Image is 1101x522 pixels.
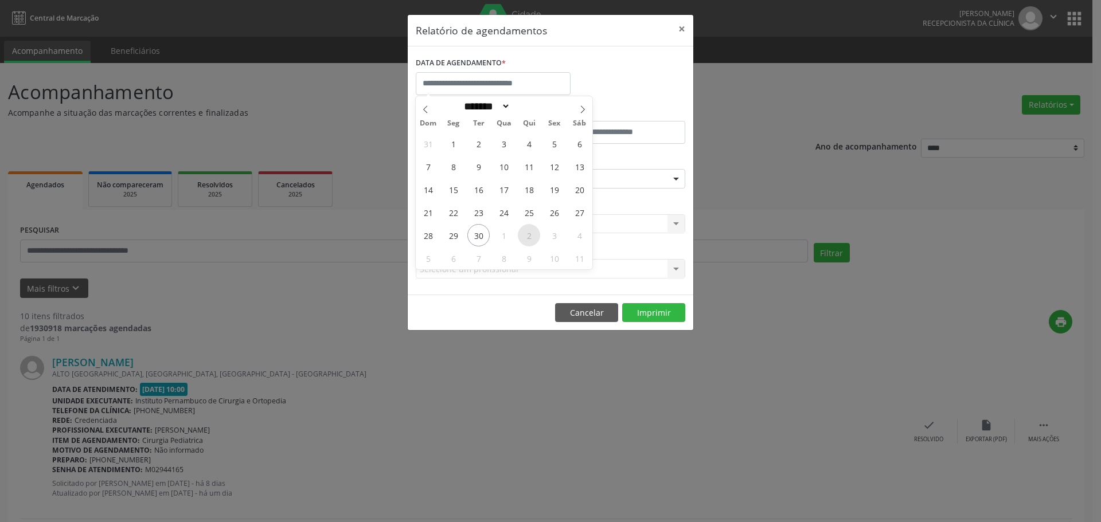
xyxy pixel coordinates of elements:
[493,224,515,246] span: Outubro 1, 2025
[518,155,540,178] span: Setembro 11, 2025
[568,132,591,155] span: Setembro 6, 2025
[543,201,565,223] span: Setembro 26, 2025
[466,120,491,127] span: Ter
[417,201,439,223] span: Setembro 21, 2025
[543,224,565,246] span: Outubro 3, 2025
[543,247,565,269] span: Outubro 10, 2025
[493,247,515,269] span: Outubro 8, 2025
[442,247,464,269] span: Outubro 6, 2025
[442,201,464,223] span: Setembro 22, 2025
[417,178,439,201] span: Setembro 14, 2025
[518,247,540,269] span: Outubro 9, 2025
[542,120,567,127] span: Sex
[493,132,515,155] span: Setembro 3, 2025
[441,120,466,127] span: Seg
[493,201,515,223] span: Setembro 24, 2025
[543,178,565,201] span: Setembro 19, 2025
[518,132,540,155] span: Setembro 4, 2025
[417,155,439,178] span: Setembro 7, 2025
[517,120,542,127] span: Qui
[543,132,565,155] span: Setembro 5, 2025
[555,303,618,323] button: Cancelar
[518,178,540,201] span: Setembro 18, 2025
[553,103,685,121] label: ATÉ
[491,120,517,127] span: Qua
[518,201,540,223] span: Setembro 25, 2025
[568,247,591,269] span: Outubro 11, 2025
[568,155,591,178] span: Setembro 13, 2025
[416,120,441,127] span: Dom
[467,178,490,201] span: Setembro 16, 2025
[467,247,490,269] span: Outubro 7, 2025
[416,23,547,38] h5: Relatório de agendamentos
[670,15,693,43] button: Close
[467,132,490,155] span: Setembro 2, 2025
[567,120,592,127] span: Sáb
[568,201,591,223] span: Setembro 27, 2025
[568,224,591,246] span: Outubro 4, 2025
[493,178,515,201] span: Setembro 17, 2025
[493,155,515,178] span: Setembro 10, 2025
[442,155,464,178] span: Setembro 8, 2025
[417,132,439,155] span: Agosto 31, 2025
[467,155,490,178] span: Setembro 9, 2025
[543,155,565,178] span: Setembro 12, 2025
[622,303,685,323] button: Imprimir
[460,100,510,112] select: Month
[510,100,548,112] input: Year
[417,224,439,246] span: Setembro 28, 2025
[518,224,540,246] span: Outubro 2, 2025
[442,132,464,155] span: Setembro 1, 2025
[416,54,506,72] label: DATA DE AGENDAMENTO
[467,224,490,246] span: Setembro 30, 2025
[417,247,439,269] span: Outubro 5, 2025
[467,201,490,223] span: Setembro 23, 2025
[442,224,464,246] span: Setembro 29, 2025
[442,178,464,201] span: Setembro 15, 2025
[568,178,591,201] span: Setembro 20, 2025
